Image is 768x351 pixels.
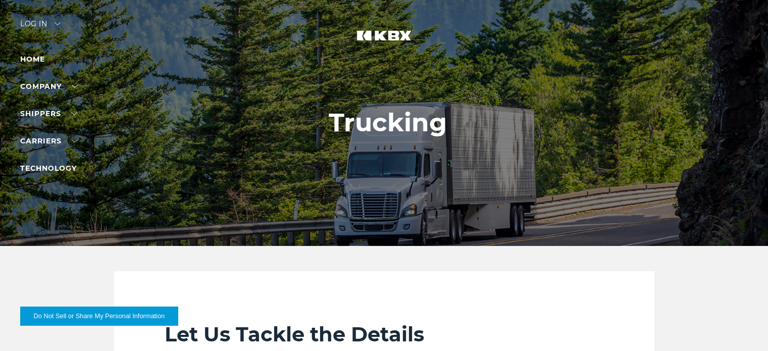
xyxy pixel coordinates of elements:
h1: Trucking [329,108,447,137]
a: Technology [20,164,77,173]
div: Log in [20,20,61,35]
a: SHIPPERS [20,109,77,118]
img: arrow [55,22,61,25]
button: Do Not Sell or Share My Personal Information [20,307,178,326]
a: Company [20,82,78,91]
img: kbx logo [346,20,422,65]
a: Home [20,55,45,64]
h2: Let Us Tackle the Details [165,322,604,347]
a: Carriers [20,136,78,145]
